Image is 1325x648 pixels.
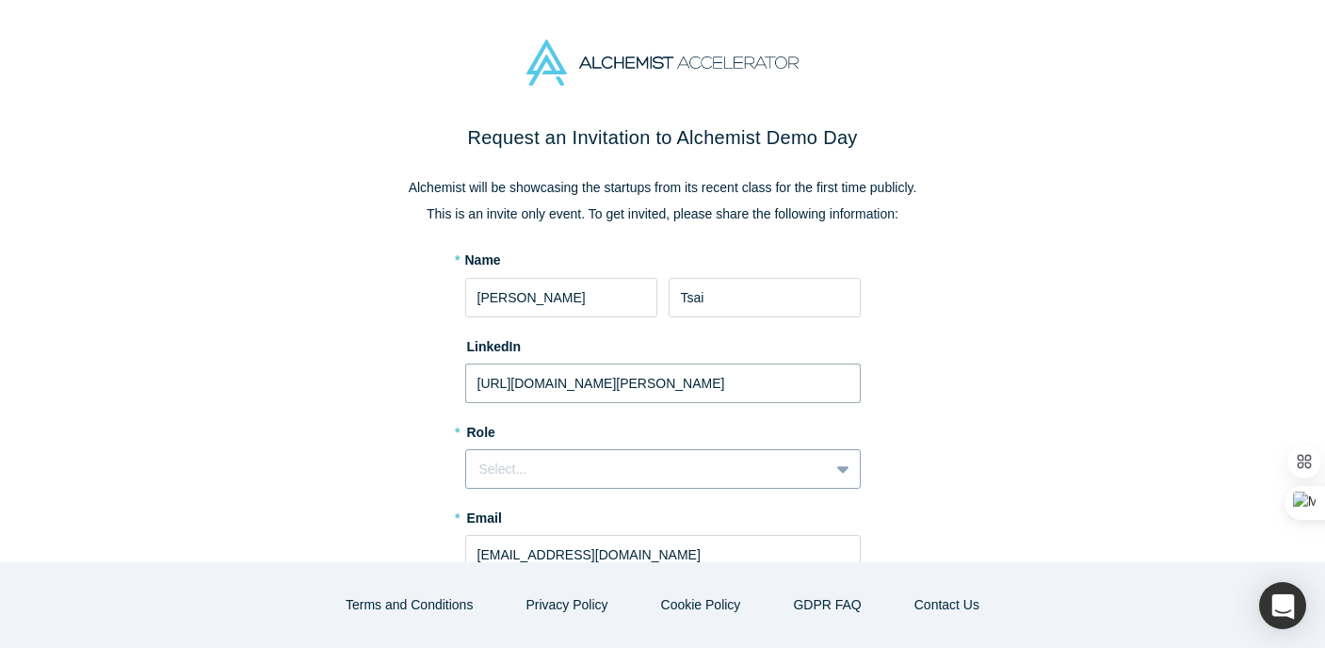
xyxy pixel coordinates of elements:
button: Cookie Policy [641,589,761,622]
label: Role [465,416,861,443]
button: Privacy Policy [506,589,627,622]
button: Contact Us [895,589,999,622]
label: Name [465,251,501,270]
input: First Name [465,278,657,317]
a: GDPR FAQ [773,589,881,622]
label: LinkedIn [465,331,522,357]
h2: Request an Invitation to Alchemist Demo Day [267,123,1058,152]
input: Last Name [669,278,861,317]
p: Alchemist will be showcasing the startups from its recent class for the first time publicly. [267,178,1058,198]
label: Email [465,502,861,528]
img: Alchemist Accelerator Logo [526,40,798,86]
div: Select... [479,460,816,479]
button: Terms and Conditions [326,589,493,622]
p: This is an invite only event. To get invited, please share the following information: [267,204,1058,224]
